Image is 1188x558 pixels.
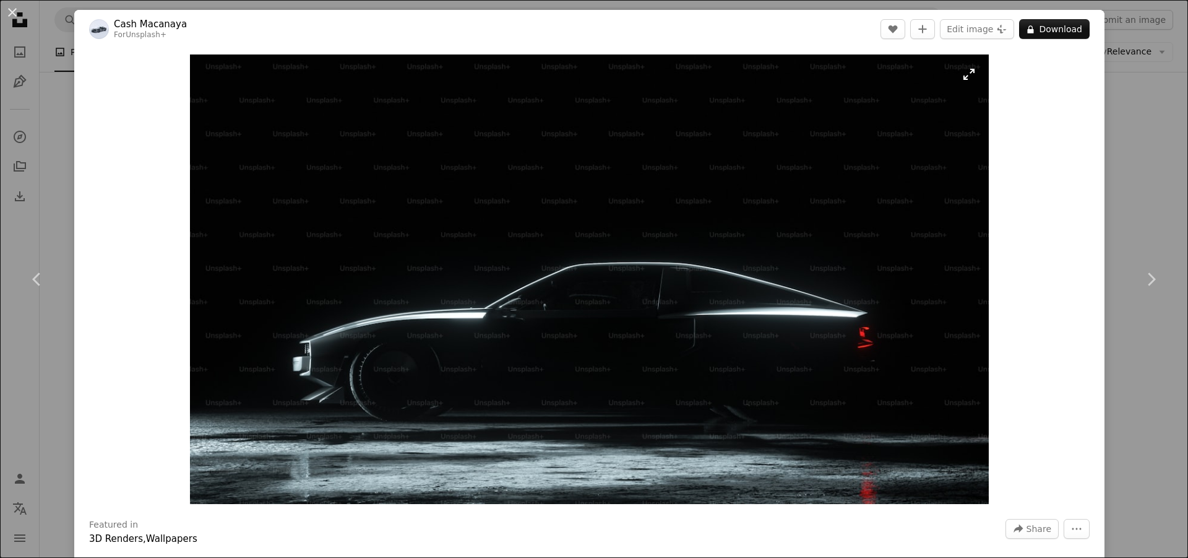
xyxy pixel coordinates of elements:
a: Next [1114,220,1188,339]
a: Wallpapers [146,533,197,544]
button: Share this image [1005,519,1059,539]
a: Cash Macanaya [114,18,187,30]
button: More Actions [1064,519,1090,539]
span: , [143,533,146,544]
button: Zoom in on this image [190,54,989,504]
button: Like [880,19,905,39]
a: Unsplash+ [126,30,166,39]
span: Share [1027,520,1051,538]
button: Add to Collection [910,19,935,39]
img: a car parked in the dark with its lights on [190,54,989,504]
img: Go to Cash Macanaya's profile [89,19,109,39]
h3: Featured in [89,519,138,531]
div: For [114,30,187,40]
a: 3D Renders [89,533,143,544]
button: Edit image [940,19,1014,39]
button: Download [1019,19,1090,39]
